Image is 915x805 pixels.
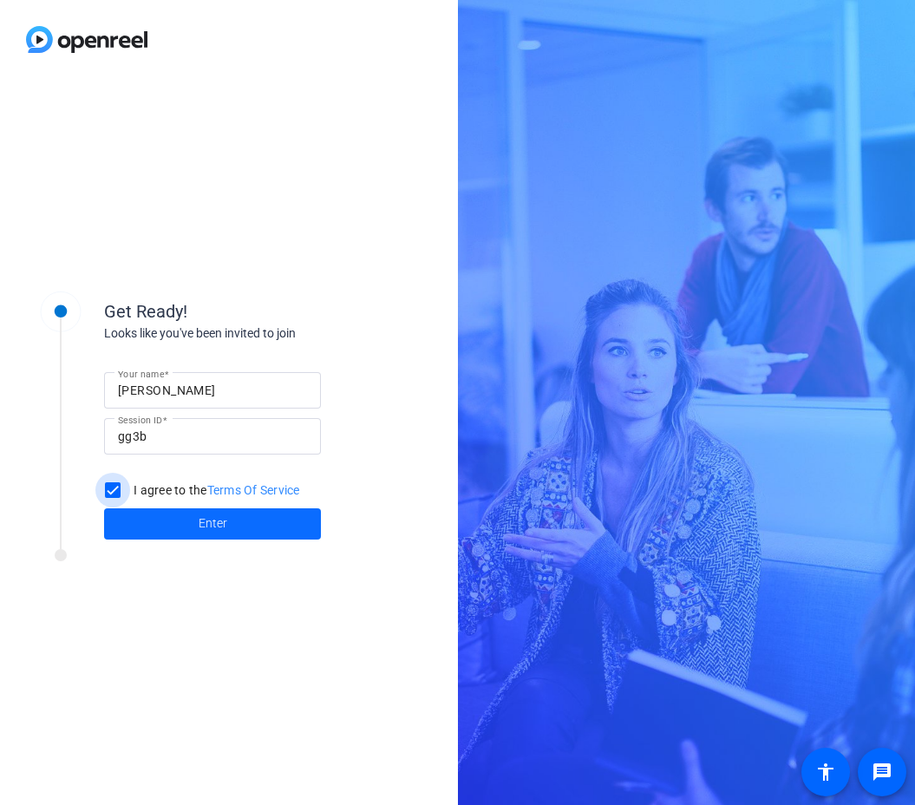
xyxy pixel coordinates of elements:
[815,762,836,782] mat-icon: accessibility
[118,415,162,425] mat-label: Session ID
[104,298,451,324] div: Get Ready!
[199,514,227,533] span: Enter
[118,369,164,379] mat-label: Your name
[872,762,892,782] mat-icon: message
[130,481,300,499] label: I agree to the
[104,508,321,540] button: Enter
[207,483,300,497] a: Terms Of Service
[104,324,451,343] div: Looks like you've been invited to join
